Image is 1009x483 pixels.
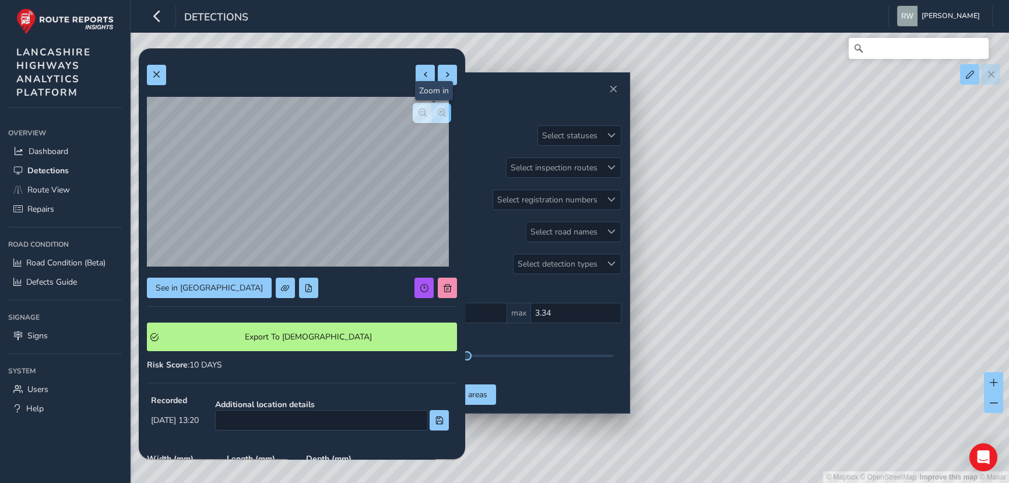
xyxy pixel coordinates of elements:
span: Detections [184,10,248,26]
a: Users [8,380,122,399]
strong: Recorded [151,395,199,406]
div: Open Intercom Messenger [969,443,997,471]
span: Signs [27,330,48,341]
div: Select registration numbers [493,190,602,209]
div: Select inspection routes [507,158,602,177]
span: Dashboard [29,146,68,157]
span: Defects Guide [26,276,77,288]
a: Detections [8,161,122,180]
span: Help [26,403,44,414]
h2: Filters [394,97,621,117]
span: [DATE] 13:20 [151,415,199,426]
a: Road Condition (Beta) [8,253,122,272]
button: Export To Symology [147,323,457,351]
div: 35 [402,361,613,372]
span: Export To [DEMOGRAPHIC_DATA] [163,331,453,342]
span: [PERSON_NAME] [922,6,980,26]
img: diamond-layout [897,6,917,26]
input: 0 [530,303,621,323]
button: See in Route View [147,278,272,298]
strong: Length ( mm ) [227,453,298,464]
span: Users [27,384,48,395]
strong: Depth ( mm ) [306,453,378,464]
div: Select statuses [538,126,602,145]
input: Search [849,38,989,59]
span: Road Condition (Beta) [26,257,106,268]
span: max [507,303,530,323]
span: See in [GEOGRAPHIC_DATA] [156,282,263,293]
div: System [8,362,122,380]
div: Select road names [526,222,602,242]
div: Road Condition [8,236,122,253]
a: Repairs [8,199,122,219]
span: LANCASHIRE HIGHWAYS ANALYTICS PLATFORM [16,45,91,99]
span: Detections [27,165,69,176]
button: Close [605,81,621,97]
div: Signage [8,309,122,326]
div: Overview [8,124,122,142]
a: Signs [8,326,122,345]
strong: Additional location details [215,399,449,410]
span: Repairs [27,204,54,215]
a: Dashboard [8,142,122,161]
div: : 10 DAYS [147,359,457,370]
a: Route View [8,180,122,199]
strong: Width ( mm ) [147,453,219,464]
strong: Risk Score [147,359,188,370]
span: Route View [27,184,70,195]
a: Help [8,399,122,418]
a: Defects Guide [8,272,122,292]
div: Select detection types [514,254,602,274]
img: rr logo [16,8,114,34]
button: [PERSON_NAME] [897,6,984,26]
